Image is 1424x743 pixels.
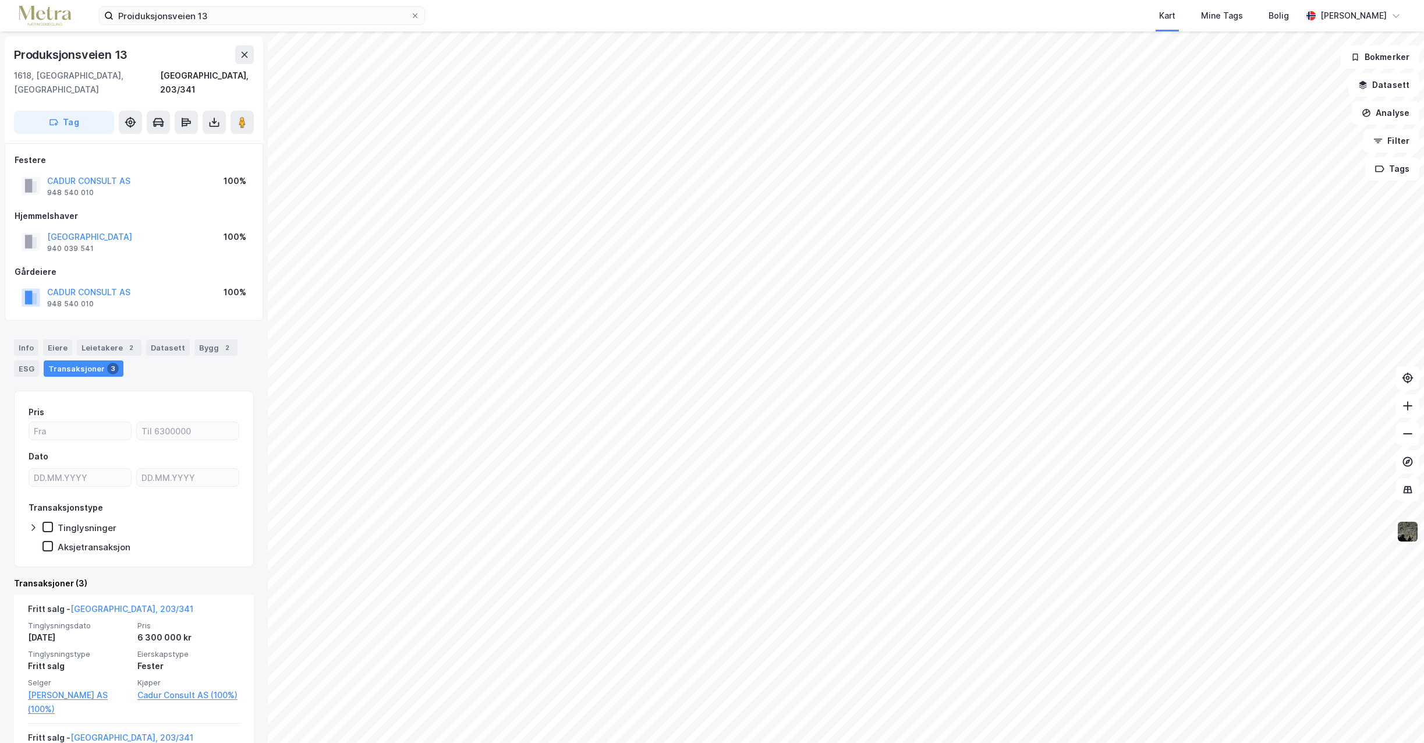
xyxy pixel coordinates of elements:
div: 940 039 541 [47,244,94,253]
div: 6 300 000 kr [137,631,240,645]
input: DD.MM.YYYY [29,469,131,486]
div: Gårdeiere [15,265,253,279]
div: Pris [29,405,44,419]
div: Kart [1159,9,1175,23]
div: 100% [224,174,246,188]
div: Dato [29,450,48,464]
div: Transaksjonstype [29,501,103,515]
span: Tinglysningsdato [28,621,130,631]
div: Bolig [1269,9,1289,23]
a: [GEOGRAPHIC_DATA], 203/341 [70,733,193,742]
span: Pris [137,621,240,631]
div: Leietakere [77,339,141,356]
div: 3 [107,363,119,374]
div: Bygg [194,339,238,356]
div: 100% [224,285,246,299]
div: 2 [221,342,233,353]
div: [DATE] [28,631,130,645]
div: Eiere [43,339,72,356]
div: 100% [224,230,246,244]
div: Info [14,339,38,356]
div: Kontrollprogram for chat [1366,687,1424,743]
div: 2 [125,342,137,353]
div: Hjemmelshaver [15,209,253,223]
div: 1618, [GEOGRAPHIC_DATA], [GEOGRAPHIC_DATA] [14,69,160,97]
div: Transaksjoner (3) [14,576,254,590]
div: Datasett [146,339,190,356]
div: [GEOGRAPHIC_DATA], 203/341 [160,69,254,97]
img: 9k= [1397,521,1419,543]
iframe: Chat Widget [1366,687,1424,743]
div: Fritt salg [28,659,130,673]
button: Tag [14,111,114,134]
span: Selger [28,678,130,688]
input: Til 6300000 [137,422,239,440]
a: [GEOGRAPHIC_DATA], 203/341 [70,604,193,614]
div: Festere [15,153,253,167]
input: Søk på adresse, matrikkel, gårdeiere, leietakere eller personer [114,7,410,24]
div: ESG [14,360,39,377]
input: Fra [29,422,131,440]
a: [PERSON_NAME] AS (100%) [28,688,130,716]
span: Eierskapstype [137,649,240,659]
button: Datasett [1348,73,1419,97]
div: Transaksjoner [44,360,123,377]
div: Fritt salg - [28,602,193,621]
button: Tags [1365,157,1419,181]
div: Produksjonsveien 13 [14,45,130,64]
a: Cadur Consult AS (100%) [137,688,240,702]
div: Aksjetransaksjon [58,542,130,553]
button: Bokmerker [1341,45,1419,69]
div: Mine Tags [1201,9,1243,23]
button: Analyse [1352,101,1419,125]
img: metra-logo.256734c3b2bbffee19d4.png [19,6,71,26]
div: Tinglysninger [58,522,116,533]
span: Tinglysningstype [28,649,130,659]
div: [PERSON_NAME] [1320,9,1387,23]
span: Kjøper [137,678,240,688]
input: DD.MM.YYYY [137,469,239,486]
div: Fester [137,659,240,673]
div: 948 540 010 [47,188,94,197]
div: 948 540 010 [47,299,94,309]
button: Filter [1363,129,1419,153]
